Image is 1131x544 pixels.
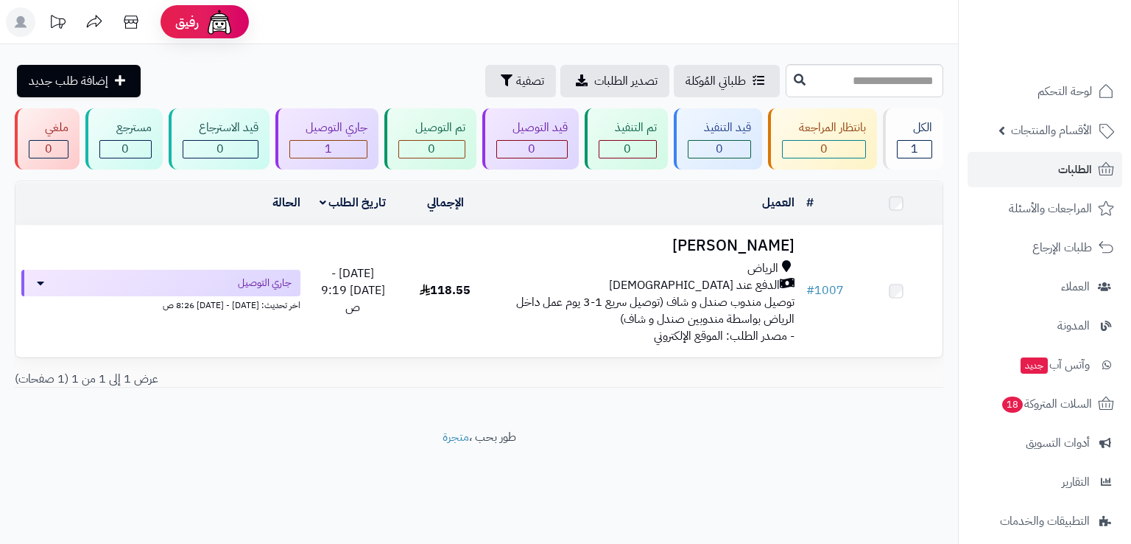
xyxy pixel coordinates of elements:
div: 0 [183,141,258,158]
span: 0 [45,140,52,158]
a: متجرة [443,428,469,446]
a: المراجعات والأسئلة [968,191,1122,226]
a: السلات المتروكة18 [968,386,1122,422]
div: 0 [29,141,68,158]
a: طلبات الإرجاع [968,230,1122,265]
a: تم التنفيذ 0 [582,108,671,170]
a: إضافة طلب جديد [17,65,141,97]
div: 1 [290,141,367,158]
span: 18 [1002,397,1023,413]
span: 0 [528,140,535,158]
div: تم التوصيل [398,119,465,136]
a: العميل [762,194,794,212]
a: التقارير [968,464,1122,500]
span: 0 [624,140,631,158]
img: logo-2.png [1031,39,1117,70]
img: ai-face.png [205,7,234,37]
div: بانتظار المراجعة [782,119,865,136]
div: مسترجع [99,119,151,136]
div: تم التنفيذ [599,119,657,136]
span: 0 [121,140,129,158]
span: التقارير [1062,472,1090,492]
a: تاريخ الطلب [320,194,387,212]
span: الرياض [747,260,778,277]
span: جاري التوصيل [238,276,292,290]
span: المدونة [1057,315,1090,336]
a: مسترجع 0 [82,108,165,170]
span: الطلبات [1058,159,1092,180]
a: ملغي 0 [12,108,82,170]
div: قيد التنفيذ [688,119,751,136]
span: 118.55 [420,282,471,299]
span: جديد [1021,358,1048,374]
span: 1 [325,140,332,158]
span: أدوات التسويق [1026,433,1090,453]
span: لوحة التحكم [1037,81,1092,102]
a: المدونة [968,308,1122,344]
span: 0 [216,140,224,158]
a: قيد التوصيل 0 [479,108,582,170]
a: تصدير الطلبات [560,65,669,97]
td: - مصدر الطلب: الموقع الإلكتروني [492,226,800,357]
div: 0 [688,141,750,158]
a: أدوات التسويق [968,425,1122,461]
a: تم التوصيل 0 [381,108,479,170]
a: العملاء [968,269,1122,304]
div: 0 [497,141,567,158]
button: تصفية [485,65,556,97]
a: تحديثات المنصة [39,7,76,41]
span: العملاء [1061,276,1090,297]
span: طلباتي المُوكلة [686,72,746,90]
span: [DATE] - [DATE] 9:19 ص [321,265,385,316]
a: الإجمالي [427,194,464,212]
span: طلبات الإرجاع [1032,237,1092,258]
span: # [806,282,814,299]
a: جاري التوصيل 1 [272,108,381,170]
a: بانتظار المراجعة 0 [765,108,879,170]
a: لوحة التحكم [968,74,1122,109]
span: رفيق [175,13,199,31]
a: وآتس آبجديد [968,347,1122,383]
span: إضافة طلب جديد [29,72,108,90]
span: المراجعات والأسئلة [1009,198,1092,219]
span: تصدير الطلبات [594,72,658,90]
span: توصيل مندوب صندل و شاف (توصيل سريع 1-3 يوم عمل داخل الرياض بواسطة مندوبين صندل و شاف) [516,293,794,328]
a: قيد التنفيذ 0 [671,108,765,170]
div: قيد التوصيل [496,119,568,136]
a: الكل1 [880,108,946,170]
span: تصفية [516,72,544,90]
span: 0 [820,140,828,158]
span: 0 [428,140,435,158]
a: طلباتي المُوكلة [674,65,780,97]
span: الأقسام والمنتجات [1011,120,1092,141]
a: التطبيقات والخدمات [968,503,1122,539]
div: قيد الاسترجاع [183,119,258,136]
span: التطبيقات والخدمات [1000,511,1090,531]
span: السلات المتروكة [1001,394,1092,414]
a: #1007 [806,282,844,299]
div: 0 [599,141,656,158]
div: 0 [100,141,150,158]
div: 0 [783,141,864,158]
div: ملغي [29,119,68,136]
div: جاري التوصيل [289,119,367,136]
div: 0 [399,141,464,158]
span: وآتس آب [1019,355,1090,375]
span: 1 [911,140,918,158]
a: قيد الاسترجاع 0 [166,108,272,170]
a: الطلبات [968,152,1122,187]
a: الحالة [272,194,300,212]
a: # [806,194,814,212]
span: 0 [716,140,723,158]
div: الكل [897,119,932,136]
div: عرض 1 إلى 1 من 1 (1 صفحات) [4,371,479,388]
h3: [PERSON_NAME] [498,237,794,254]
div: اخر تحديث: [DATE] - [DATE] 8:26 ص [21,296,300,312]
span: الدفع عند [DEMOGRAPHIC_DATA] [609,277,780,294]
